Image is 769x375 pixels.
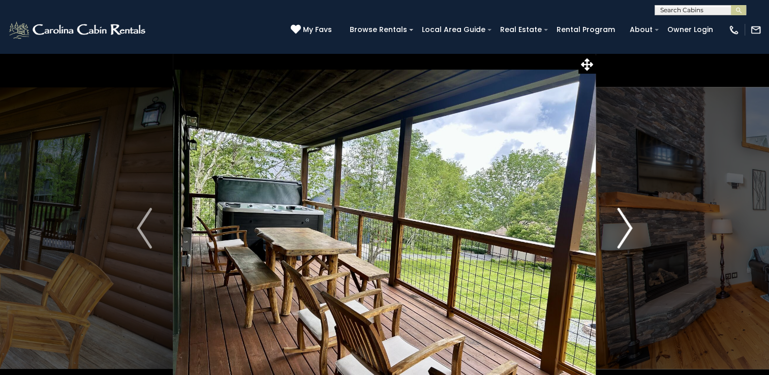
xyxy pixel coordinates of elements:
img: phone-regular-white.png [728,24,740,36]
img: mail-regular-white.png [750,24,761,36]
img: arrow [617,208,632,248]
a: Rental Program [551,22,620,38]
a: Real Estate [495,22,547,38]
a: My Favs [291,24,334,36]
img: arrow [137,208,152,248]
a: About [625,22,658,38]
a: Browse Rentals [345,22,412,38]
span: My Favs [303,24,332,35]
img: White-1-2.png [8,20,148,40]
a: Local Area Guide [417,22,490,38]
a: Owner Login [662,22,718,38]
